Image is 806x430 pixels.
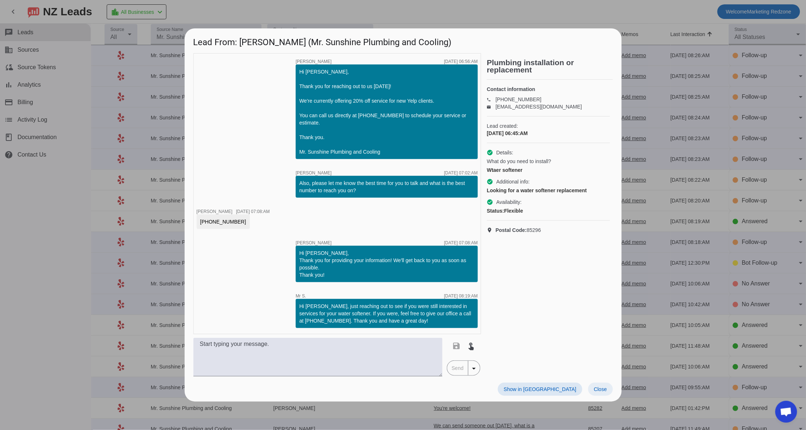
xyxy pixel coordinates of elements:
div: [DATE] 08:19:AM [444,294,477,298]
div: Wtaer softener [487,166,610,174]
strong: Status: [487,208,504,214]
div: [DATE] 07:08:AM [444,241,477,245]
mat-icon: check_circle [487,178,494,185]
span: Availability: [496,198,522,206]
span: [PERSON_NAME] [296,241,332,245]
div: [DATE] 06:45:AM [487,130,610,137]
span: 85296 [496,226,541,234]
div: [PHONE_NUMBER] [200,218,246,225]
div: Flexible [487,207,610,214]
div: [DATE] 07:02:AM [444,171,477,175]
div: Hi [PERSON_NAME], just reaching out to see if you were still interested in services for your wate... [299,303,474,324]
span: [PERSON_NAME] [197,209,233,214]
h4: Contact information [487,86,610,93]
span: Show in [GEOGRAPHIC_DATA] [504,386,576,392]
div: Hi [PERSON_NAME], Thank you for providing your information! We'll get back to you as soon as poss... [299,249,474,279]
div: [DATE] 06:56:AM [444,59,477,64]
strong: Postal Code: [496,227,527,233]
mat-icon: phone [487,98,496,101]
mat-icon: email [487,105,496,109]
span: Additional info: [496,178,530,185]
a: [EMAIL_ADDRESS][DOMAIN_NAME] [496,104,582,110]
mat-icon: check_circle [487,149,494,156]
div: Also, please let me know the best time for you to talk and what is the best number to reach you on?​ [299,180,474,194]
h2: Plumbing installation or replacement [487,59,613,74]
button: Close [588,383,613,396]
span: [PERSON_NAME] [296,171,332,175]
span: What do you need to install? [487,158,551,165]
span: [PERSON_NAME] [296,59,332,64]
mat-icon: location_on [487,227,496,233]
span: Lead created: [487,122,610,130]
div: Open chat [775,401,797,423]
a: [PHONE_NUMBER] [496,96,542,102]
h1: Lead From: [PERSON_NAME] (Mr. Sunshine Plumbing and Cooling) [185,28,622,53]
mat-icon: touch_app [467,342,475,350]
span: Details: [496,149,514,156]
div: [DATE] 07:08:AM [236,209,270,214]
span: Close [594,386,607,392]
div: Looking for a water softener replacement [487,187,610,194]
span: Mr S. [296,294,306,298]
div: Hi [PERSON_NAME], Thank you for reaching out to us [DATE]! We're currently offering 20% off servi... [299,68,474,155]
mat-icon: arrow_drop_down [470,364,479,373]
mat-icon: check_circle [487,199,494,205]
button: Show in [GEOGRAPHIC_DATA] [498,383,582,396]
